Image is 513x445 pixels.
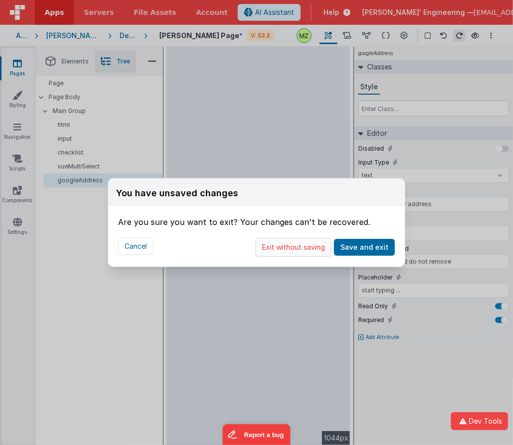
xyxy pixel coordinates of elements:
iframe: Marker.io feedback button [223,424,291,445]
button: Cancel [118,238,153,255]
button: Exit without saving [256,238,331,257]
div: You have unsaved changes [116,186,238,200]
button: Save and exit [334,239,395,256]
div: Are you sure you want to exit? Your changes can't be recovered. [118,206,395,228]
button: Dev Tools [451,412,508,430]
